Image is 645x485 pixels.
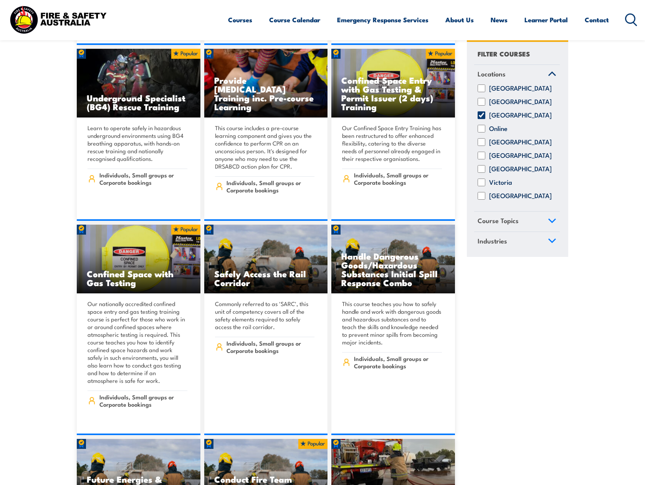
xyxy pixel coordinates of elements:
label: [GEOGRAPHIC_DATA] [489,166,552,173]
a: Emergency Response Services [337,10,428,30]
img: Confined Space Entry [331,49,455,118]
span: Individuals, Small groups or Corporate bookings [354,355,442,369]
a: Handle Dangerous Goods/Hazardous Substances Initial Spill Response Combo [331,225,455,294]
span: Individuals, Small groups or Corporate bookings [99,393,187,408]
p: Learn to operate safely in hazardous underground environments using BG4 breathing apparatus, with... [88,124,187,162]
label: Online [489,125,508,133]
a: Confined Space with Gas Testing [77,225,200,294]
a: About Us [445,10,474,30]
span: Locations [478,69,506,79]
a: Industries [474,232,560,252]
span: Individuals, Small groups or Corporate bookings [227,339,314,354]
span: Individuals, Small groups or Corporate bookings [354,171,442,186]
label: [GEOGRAPHIC_DATA] [489,152,552,160]
img: Low Voltage Rescue and Provide CPR [204,49,328,118]
a: Safely Access the Rail Corridor [204,225,328,294]
a: Locations [474,65,560,85]
label: [GEOGRAPHIC_DATA] [489,112,552,119]
span: Industries [478,236,507,246]
a: Course Topics [474,212,560,232]
a: Provide [MEDICAL_DATA] Training inc. Pre-course Learning [204,49,328,118]
label: [GEOGRAPHIC_DATA] [489,85,552,93]
p: This course teaches you how to safely handle and work with dangerous goods and hazardous substanc... [342,300,442,346]
h3: Underground Specialist (BG4) Rescue Training [87,93,190,111]
p: Our nationally accredited confined space entry and gas testing training course is perfect for tho... [88,300,187,384]
p: Our Confined Space Entry Training has been restructured to offer enhanced flexibility, catering t... [342,124,442,162]
h3: Confined Space Entry with Gas Testing & Permit Issuer (2 days) Training [341,76,445,111]
a: Underground Specialist (BG4) Rescue Training [77,49,200,118]
a: Learner Portal [524,10,568,30]
h3: Safely Access the Rail Corridor [214,269,318,287]
img: Fire Team Operations [204,225,328,294]
span: Course Topics [478,216,519,226]
span: Individuals, Small groups or Corporate bookings [99,171,187,186]
img: Underground mine rescue [77,49,200,118]
p: Commonly referred to as 'SARC', this unit of competency covers all of the safety elements require... [215,300,315,331]
label: Victoria [489,179,512,187]
h3: Handle Dangerous Goods/Hazardous Substances Initial Spill Response Combo [341,252,445,287]
span: Individuals, Small groups or Corporate bookings [227,179,314,194]
label: [GEOGRAPHIC_DATA] [489,192,552,200]
p: This course includes a pre-course learning component and gives you the confidence to perform CPR ... [215,124,315,170]
a: News [491,10,508,30]
a: Course Calendar [269,10,320,30]
h3: Provide [MEDICAL_DATA] Training inc. Pre-course Learning [214,76,318,111]
label: [GEOGRAPHIC_DATA] [489,98,552,106]
label: [GEOGRAPHIC_DATA] [489,139,552,146]
a: Contact [585,10,609,30]
img: Confined Space Entry [77,225,200,294]
h3: Confined Space with Gas Testing [87,269,190,287]
a: Courses [228,10,252,30]
h4: FILTER COURSES [478,48,530,59]
img: Fire Team Operations [331,225,455,294]
a: Confined Space Entry with Gas Testing & Permit Issuer (2 days) Training [331,49,455,118]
